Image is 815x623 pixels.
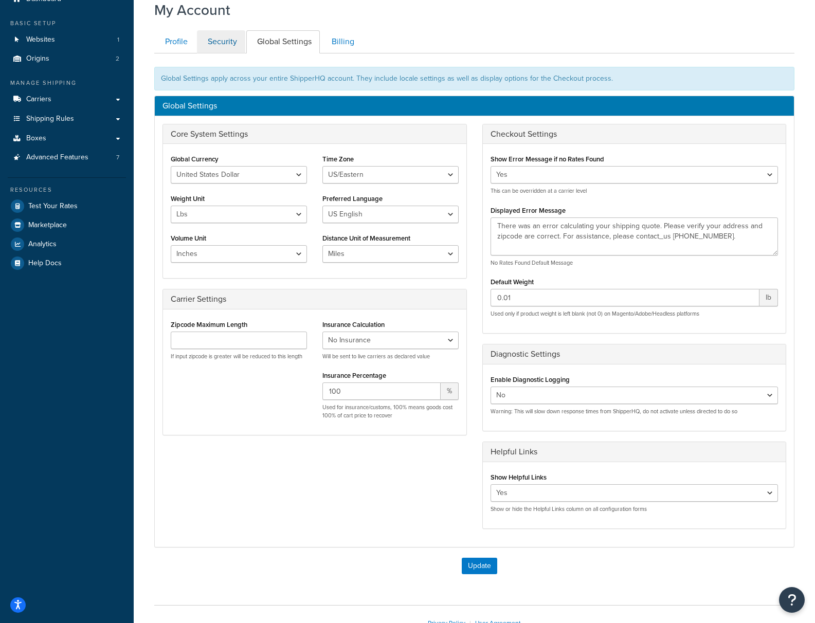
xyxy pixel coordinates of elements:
span: Origins [26,54,49,63]
h3: Core System Settings [171,130,459,139]
span: Carriers [26,95,51,104]
span: 1 [117,35,119,44]
p: Show or hide the Helpful Links column on all configuration forms [491,505,778,513]
span: Boxes [26,134,46,143]
div: Global Settings apply across your entire ShipperHQ account. They include locale settings as well ... [154,67,794,90]
a: Profile [154,30,196,53]
label: Time Zone [322,155,354,163]
label: Default Weight [491,278,534,286]
p: Used for insurance/customs, 100% means goods cost 100% of cart price to recover [322,404,459,419]
label: Insurance Percentage [322,372,386,379]
p: If input zipcode is greater will be reduced to this length [171,353,307,360]
a: Websites 1 [8,30,126,49]
a: Help Docs [8,254,126,272]
a: Billing [321,30,363,53]
h3: Diagnostic Settings [491,350,778,359]
button: Update [462,558,497,574]
label: Global Currency [171,155,219,163]
a: Origins 2 [8,49,126,68]
button: Open Resource Center [779,587,805,613]
label: Insurance Calculation [322,321,385,328]
p: This can be overridden at a carrier level [491,187,778,195]
h3: Checkout Settings [491,130,778,139]
label: Show Error Message if no Rates Found [491,155,604,163]
a: Marketplace [8,216,126,234]
label: Volume Unit [171,234,206,242]
a: Global Settings [246,30,320,53]
span: Websites [26,35,55,44]
p: Used only if product weight is left blank (not 0) on Magento/Adobe/Headless platforms [491,310,778,318]
p: Will be sent to live carriers as declared value [322,353,459,360]
span: % [441,382,459,400]
label: Displayed Error Message [491,207,566,214]
li: Advanced Features [8,148,126,167]
li: Websites [8,30,126,49]
p: No Rates Found Default Message [491,259,778,267]
span: Help Docs [28,259,62,268]
h3: Global Settings [162,101,786,111]
a: Analytics [8,235,126,253]
span: 7 [116,153,119,162]
div: Resources [8,186,126,194]
span: Marketplace [28,221,67,230]
label: Zipcode Maximum Length [171,321,247,328]
label: Show Helpful Links [491,473,547,481]
a: Security [197,30,245,53]
a: Carriers [8,90,126,109]
a: Boxes [8,129,126,148]
label: Enable Diagnostic Logging [491,376,570,383]
span: Test Your Rates [28,202,78,211]
span: Analytics [28,240,57,249]
a: Test Your Rates [8,197,126,215]
div: Manage Shipping [8,79,126,87]
span: 2 [116,54,119,63]
textarea: There was an error calculating your shipping quote. Please verify your address and zipcode are co... [491,217,778,255]
label: Weight Unit [171,195,205,203]
h3: Helpful Links [491,447,778,456]
span: lb [759,289,778,306]
h3: Carrier Settings [171,295,459,304]
label: Preferred Language [322,195,383,203]
li: Origins [8,49,126,68]
label: Distance Unit of Measurement [322,234,410,242]
span: Shipping Rules [26,115,74,123]
a: Advanced Features 7 [8,148,126,167]
div: Basic Setup [8,19,126,28]
span: Advanced Features [26,153,88,162]
p: Warning: This will slow down response times from ShipperHQ, do not activate unless directed to do so [491,408,778,415]
a: Shipping Rules [8,109,126,129]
